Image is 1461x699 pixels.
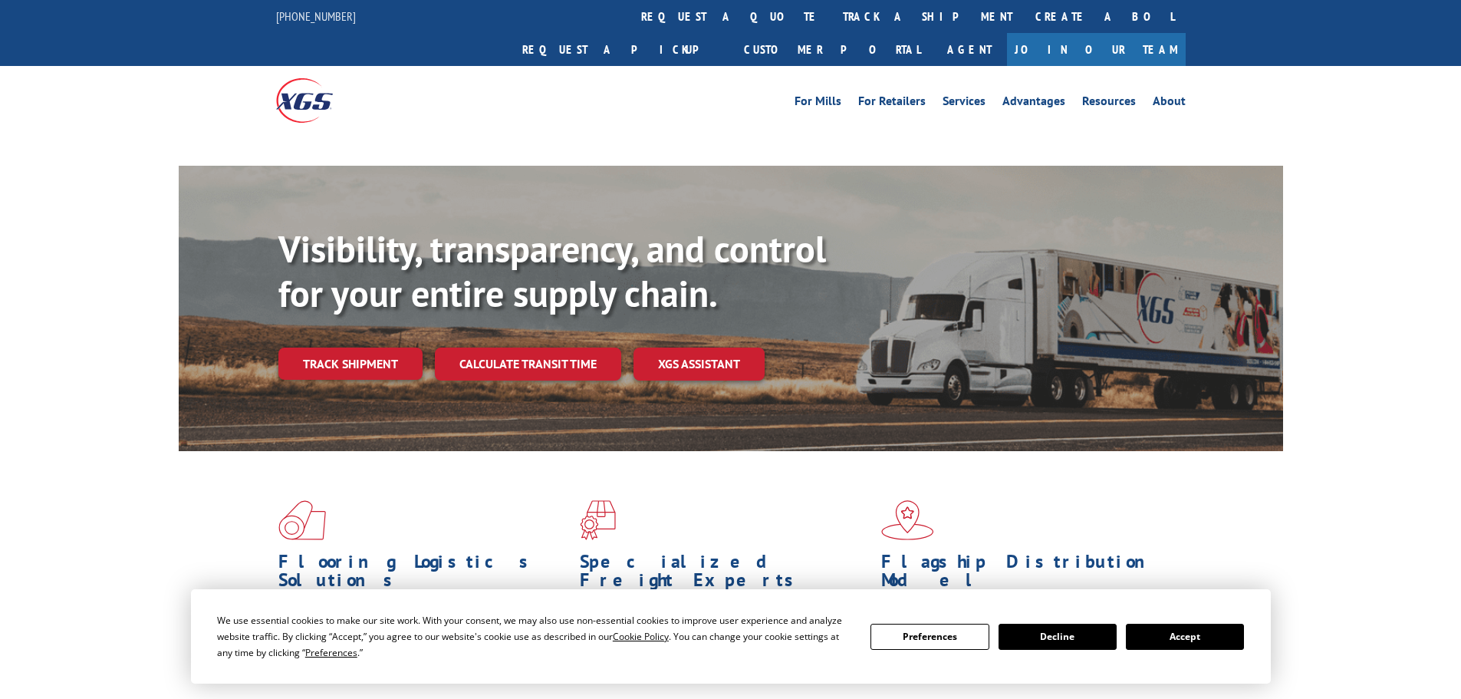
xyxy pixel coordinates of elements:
[1007,33,1186,66] a: Join Our Team
[580,500,616,540] img: xgs-icon-focused-on-flooring-red
[1082,95,1136,112] a: Resources
[435,348,621,381] a: Calculate transit time
[305,646,357,659] span: Preferences
[1126,624,1244,650] button: Accept
[278,552,568,597] h1: Flooring Logistics Solutions
[858,95,926,112] a: For Retailers
[580,552,870,597] h1: Specialized Freight Experts
[795,95,841,112] a: For Mills
[732,33,932,66] a: Customer Portal
[870,624,989,650] button: Preferences
[511,33,732,66] a: Request a pickup
[633,348,765,381] a: XGS ASSISTANT
[613,630,669,643] span: Cookie Policy
[278,348,423,380] a: Track shipment
[278,225,826,317] b: Visibility, transparency, and control for your entire supply chain.
[881,552,1171,597] h1: Flagship Distribution Model
[191,589,1271,684] div: Cookie Consent Prompt
[999,624,1117,650] button: Decline
[217,612,852,661] div: We use essential cookies to make our site work. With your consent, we may also use non-essential ...
[932,33,1007,66] a: Agent
[1002,95,1065,112] a: Advantages
[276,8,356,24] a: [PHONE_NUMBER]
[943,95,986,112] a: Services
[881,500,934,540] img: xgs-icon-flagship-distribution-model-red
[1153,95,1186,112] a: About
[278,500,326,540] img: xgs-icon-total-supply-chain-intelligence-red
